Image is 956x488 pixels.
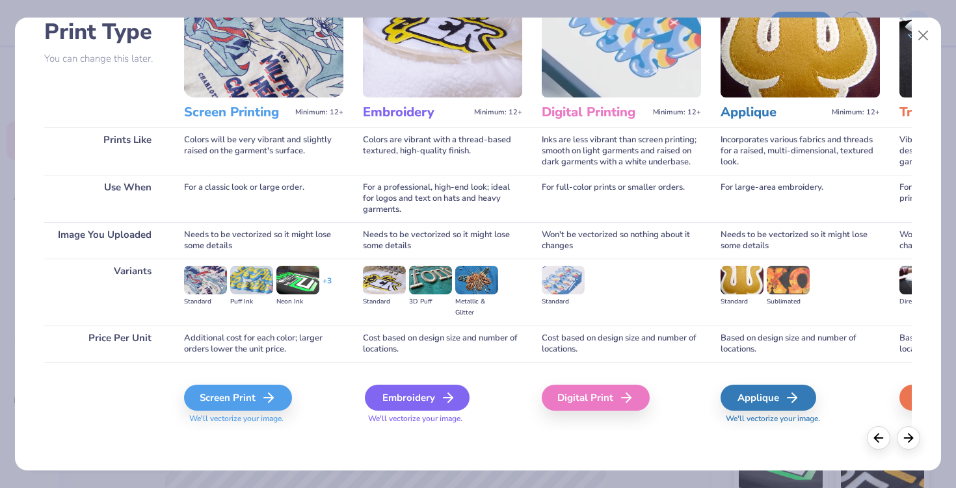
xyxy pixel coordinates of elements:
[184,104,290,121] h3: Screen Printing
[184,385,292,411] div: Screen Print
[363,296,406,307] div: Standard
[721,296,763,307] div: Standard
[276,266,319,294] img: Neon Ink
[44,326,165,362] div: Price Per Unit
[230,296,273,307] div: Puff Ink
[721,222,880,259] div: Needs to be vectorized so it might lose some details
[455,296,498,318] div: Metallic & Glitter
[899,266,942,294] img: Direct-to-film
[653,108,701,117] span: Minimum: 12+
[542,296,585,307] div: Standard
[542,326,701,362] div: Cost based on design size and number of locations.
[323,276,332,298] div: + 3
[409,266,452,294] img: 3D Puff
[721,413,880,424] span: We'll vectorize your image.
[767,296,810,307] div: Sublimated
[184,326,343,362] div: Additional cost for each color; larger orders lower the unit price.
[184,296,227,307] div: Standard
[184,127,343,175] div: Colors will be very vibrant and slightly raised on the garment's surface.
[44,175,165,222] div: Use When
[365,385,470,411] div: Embroidery
[542,175,701,222] div: For full-color prints or smaller orders.
[363,413,522,424] span: We'll vectorize your image.
[542,104,648,121] h3: Digital Printing
[363,326,522,362] div: Cost based on design size and number of locations.
[363,266,406,294] img: Standard
[184,222,343,259] div: Needs to be vectorized so it might lose some details
[44,259,165,326] div: Variants
[832,108,880,117] span: Minimum: 12+
[276,296,319,307] div: Neon Ink
[363,127,522,175] div: Colors are vibrant with a thread-based textured, high-quality finish.
[363,104,469,121] h3: Embroidery
[721,104,827,121] h3: Applique
[184,413,343,424] span: We'll vectorize your image.
[363,222,522,259] div: Needs to be vectorized so it might lose some details
[721,326,880,362] div: Based on design size and number of locations.
[363,175,522,222] div: For a professional, high-end look; ideal for logos and text on hats and heavy garments.
[44,53,165,64] p: You can change this later.
[721,127,880,175] div: Incorporates various fabrics and threads for a raised, multi-dimensional, textured look.
[911,23,936,48] button: Close
[44,222,165,259] div: Image You Uploaded
[230,266,273,294] img: Puff Ink
[409,296,452,307] div: 3D Puff
[542,266,585,294] img: Standard
[455,266,498,294] img: Metallic & Glitter
[721,385,816,411] div: Applique
[899,296,942,307] div: Direct-to-film
[721,266,763,294] img: Standard
[295,108,343,117] span: Minimum: 12+
[542,127,701,175] div: Inks are less vibrant than screen printing; smooth on light garments and raised on dark garments ...
[767,266,810,294] img: Sublimated
[474,108,522,117] span: Minimum: 12+
[542,385,650,411] div: Digital Print
[184,266,227,294] img: Standard
[44,127,165,175] div: Prints Like
[721,175,880,222] div: For large-area embroidery.
[542,222,701,259] div: Won't be vectorized so nothing about it changes
[184,175,343,222] div: For a classic look or large order.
